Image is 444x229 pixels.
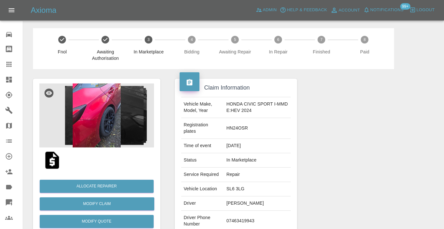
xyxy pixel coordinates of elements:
td: Repair [224,168,291,182]
span: Finished [303,49,341,55]
span: Awaiting Repair [216,49,254,55]
button: Allocate Repairer [40,180,154,193]
span: Admin [263,6,277,14]
text: 7 [320,37,323,42]
span: Paid [346,49,384,55]
a: Account [329,5,362,15]
td: In Marketplace [224,153,291,168]
text: 3 [148,37,150,42]
td: [PERSON_NAME] [224,196,291,211]
td: Vehicle Location [181,182,224,196]
td: HONDA CIVIC SPORT I-MMD E:HEV 2024 [224,97,291,118]
td: Driver [181,196,224,211]
button: Modify Quote [40,215,154,228]
span: Logout [416,6,435,14]
span: Bidding [173,49,211,55]
td: [DATE] [224,139,291,153]
h5: Axioma [31,5,56,15]
td: Time of event [181,139,224,153]
h4: Claim Information [180,83,293,92]
span: Fnol [43,49,81,55]
button: Help & Feedback [278,5,328,15]
span: Account [339,7,360,14]
span: In Repair [259,49,297,55]
text: 5 [234,37,236,42]
span: Awaiting Authorisation [86,49,125,61]
img: f7003b1d-8aec-4c07-a7b4-ef46cdcee3c5 [39,83,154,147]
span: Notifications [370,6,404,14]
td: Service Required [181,168,224,182]
a: Admin [254,5,279,15]
button: Notifications [362,5,405,15]
text: 6 [277,37,279,42]
td: Registration plates [181,118,224,139]
span: 99+ [400,3,410,10]
span: In Marketplace [130,49,168,55]
td: Vehicle Make, Model, Year [181,97,224,118]
td: HN24OSR [224,118,291,139]
img: qt_1SFYyZA4aDea5wMjBSCgsdLC [42,150,62,170]
td: Status [181,153,224,168]
text: 4 [191,37,193,42]
text: 8 [364,37,366,42]
td: SL6 3LG [224,182,291,196]
span: Help & Feedback [287,6,327,14]
button: Logout [408,5,436,15]
button: Open drawer [4,3,19,18]
a: Modify Claim [40,197,154,210]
